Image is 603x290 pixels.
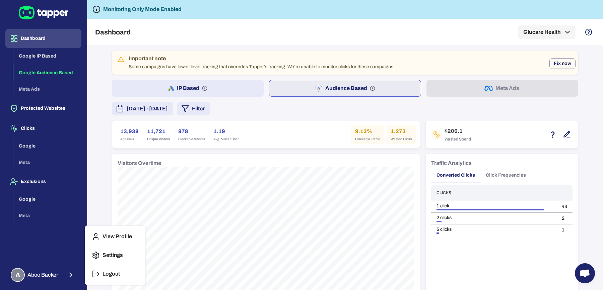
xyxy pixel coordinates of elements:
[88,266,143,282] button: Logout
[103,271,120,277] p: Logout
[88,247,143,263] button: Settings
[103,252,123,259] p: Settings
[103,233,132,240] p: View Profile
[575,263,595,283] a: Open chat
[88,228,143,245] button: View Profile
